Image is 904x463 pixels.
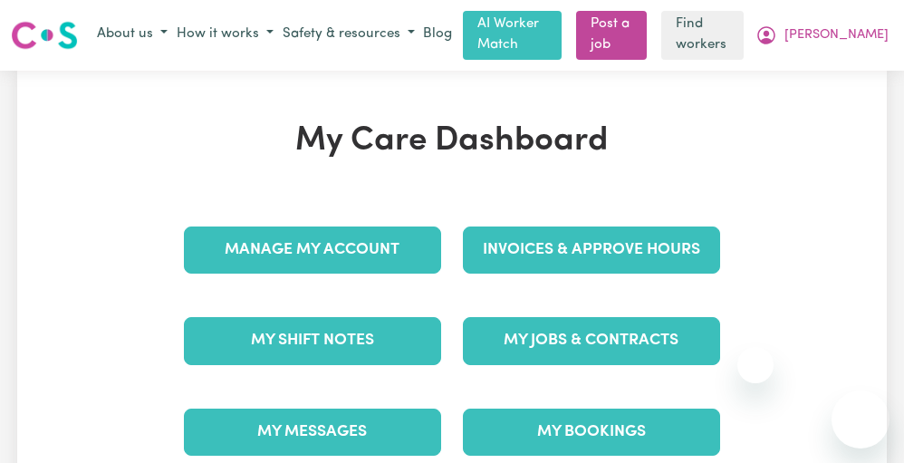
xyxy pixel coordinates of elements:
[737,347,774,383] iframe: Close message
[576,11,647,60] a: Post a job
[173,121,731,161] h1: My Care Dashboard
[419,21,456,49] a: Blog
[278,20,419,50] button: Safety & resources
[784,25,889,45] span: [PERSON_NAME]
[463,409,720,456] a: My Bookings
[184,317,441,364] a: My Shift Notes
[11,19,78,52] img: Careseekers logo
[463,11,562,60] a: AI Worker Match
[751,20,893,51] button: My Account
[92,20,172,50] button: About us
[184,409,441,456] a: My Messages
[463,227,720,274] a: Invoices & Approve Hours
[661,11,744,60] a: Find workers
[11,14,78,56] a: Careseekers logo
[172,20,278,50] button: How it works
[832,391,890,449] iframe: Button to launch messaging window
[184,227,441,274] a: Manage My Account
[463,317,720,364] a: My Jobs & Contracts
